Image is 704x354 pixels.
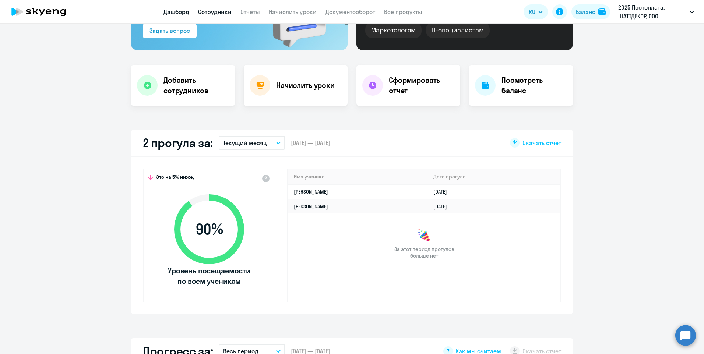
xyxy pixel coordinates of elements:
a: Отчеты [240,8,260,15]
span: 90 % [167,220,251,238]
span: За этот период прогулов больше нет [393,246,455,259]
a: [DATE] [433,203,453,210]
a: [PERSON_NAME] [294,203,328,210]
h4: Сформировать отчет [389,75,454,96]
span: Скачать отчет [522,139,561,147]
button: RU [524,4,548,19]
a: Дашборд [163,8,189,15]
div: Баланс [576,7,595,16]
span: Уровень посещаемости по всем ученикам [167,266,251,286]
a: [PERSON_NAME] [294,188,328,195]
a: Документооборот [325,8,375,15]
h4: Начислить уроки [276,80,335,91]
img: congrats [417,228,432,243]
h2: 2 прогула за: [143,135,213,150]
button: 2025 Постоплата, ШАТТДЕКОР, ООО [615,3,698,21]
button: Текущий месяц [219,136,285,150]
p: Текущий месяц [223,138,267,147]
a: Сотрудники [198,8,232,15]
a: Все продукты [384,8,422,15]
span: [DATE] — [DATE] [291,139,330,147]
span: Это на 5% ниже, [156,174,194,183]
button: Балансbalance [571,4,610,19]
div: Маркетологам [365,22,422,38]
a: Начислить уроки [269,8,317,15]
th: Дата прогула [427,169,560,184]
p: 2025 Постоплата, ШАТТДЕКОР, ООО [618,3,687,21]
img: balance [598,8,606,15]
div: IT-специалистам [426,22,489,38]
a: [DATE] [433,188,453,195]
div: Задать вопрос [149,26,190,35]
span: RU [529,7,535,16]
h4: Посмотреть баланс [501,75,567,96]
h4: Добавить сотрудников [163,75,229,96]
button: Задать вопрос [143,24,197,38]
th: Имя ученика [288,169,427,184]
